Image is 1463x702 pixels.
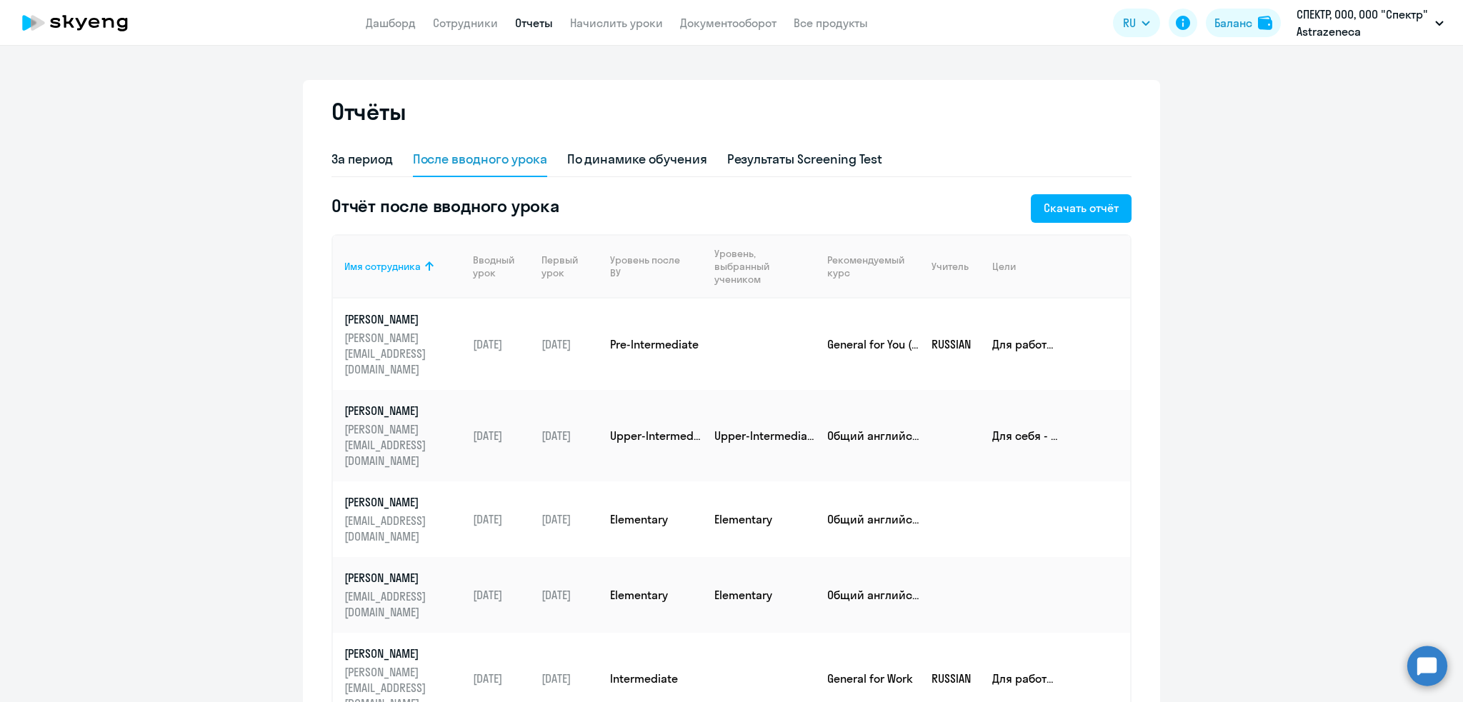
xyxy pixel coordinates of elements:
[344,646,461,661] p: [PERSON_NAME]
[920,299,981,390] td: RUSSIAN
[515,16,553,30] a: Отчеты
[473,428,530,443] p: [DATE]
[610,254,703,279] div: Уровень после ВУ
[344,260,461,273] div: Имя сотрудника
[714,247,816,286] div: Уровень, выбранный учеником
[680,16,777,30] a: Документооборот
[703,557,816,633] td: Elementary
[344,421,461,468] p: [PERSON_NAME][EMAIL_ADDRESS][DOMAIN_NAME]
[473,671,530,686] p: [DATE]
[344,570,461,620] a: [PERSON_NAME][EMAIL_ADDRESS][DOMAIN_NAME]
[1297,6,1429,40] p: СПЕКТР, ООО, ООО "Спектр" Astrazeneca
[1031,194,1132,223] button: Скачать отчёт
[827,511,920,527] p: Общий английский
[827,428,920,443] p: Общий английский
[473,254,530,279] div: Вводный урок
[1206,9,1281,37] button: Балансbalance
[331,194,559,217] h5: Отчёт после вводного урока
[599,390,703,481] td: Upper-Intermediate
[932,260,981,273] div: Учитель
[570,16,663,30] a: Начислить уроки
[366,16,416,30] a: Дашборд
[331,97,406,126] h2: Отчёты
[541,671,599,686] p: [DATE]
[541,587,599,603] p: [DATE]
[932,260,969,273] div: Учитель
[1214,14,1252,31] div: Баланс
[992,671,1059,686] p: Для работы, Подготовиться к переезду заграницу
[344,260,421,273] div: Имя сотрудника
[473,254,520,279] div: Вводный урок
[1123,14,1136,31] span: RU
[703,390,816,481] td: Upper-Intermediate
[992,428,1059,443] p: Для себя - саморазвитие, чтобы быть образованным человеком; Для себя - Фильмы и сериалы в оригина...
[610,254,690,279] div: Уровень после ВУ
[344,513,461,544] p: [EMAIL_ADDRESS][DOMAIN_NAME]
[541,336,599,352] p: [DATE]
[827,254,920,279] div: Рекомендуемый курс
[344,494,461,510] p: [PERSON_NAME]
[1289,6,1451,40] button: СПЕКТР, ООО, ООО "Спектр" Astrazeneca
[703,481,816,557] td: Elementary
[827,671,920,686] p: General for Work
[992,260,1119,273] div: Цели
[567,150,707,169] div: По динамике обучения
[714,247,807,286] div: Уровень, выбранный учеником
[827,336,920,352] p: General for You (New General)
[992,260,1016,273] div: Цели
[1113,9,1160,37] button: RU
[433,16,498,30] a: Сотрудники
[344,494,461,544] a: [PERSON_NAME][EMAIL_ADDRESS][DOMAIN_NAME]
[1044,199,1119,216] div: Скачать отчёт
[344,311,461,327] p: [PERSON_NAME]
[344,588,461,620] p: [EMAIL_ADDRESS][DOMAIN_NAME]
[541,511,599,527] p: [DATE]
[473,511,530,527] p: [DATE]
[473,336,530,352] p: [DATE]
[344,570,461,586] p: [PERSON_NAME]
[827,587,920,603] p: Общий английский
[599,481,703,557] td: Elementary
[541,254,599,279] div: Первый урок
[727,150,883,169] div: Результаты Screening Test
[541,254,588,279] div: Первый урок
[331,150,393,169] div: За период
[992,336,1059,352] p: Для работы, Для путешествий
[473,587,530,603] p: [DATE]
[1258,16,1272,30] img: balance
[413,150,547,169] div: После вводного урока
[599,299,703,390] td: Pre-Intermediate
[599,557,703,633] td: Elementary
[827,254,909,279] div: Рекомендуемый курс
[344,403,461,418] p: [PERSON_NAME]
[794,16,868,30] a: Все продукты
[344,330,461,377] p: [PERSON_NAME][EMAIL_ADDRESS][DOMAIN_NAME]
[541,428,599,443] p: [DATE]
[344,311,461,377] a: [PERSON_NAME][PERSON_NAME][EMAIL_ADDRESS][DOMAIN_NAME]
[344,403,461,468] a: [PERSON_NAME][PERSON_NAME][EMAIL_ADDRESS][DOMAIN_NAME]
